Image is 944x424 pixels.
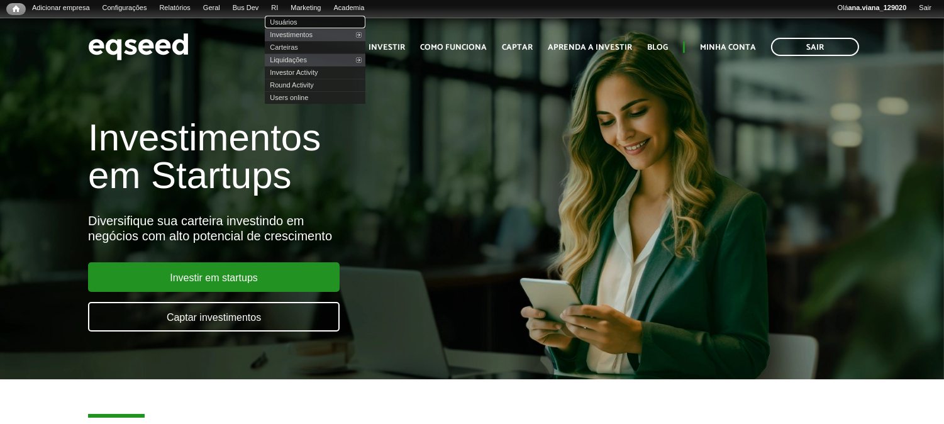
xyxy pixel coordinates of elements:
[369,43,405,52] a: Investir
[153,3,196,13] a: Relatórios
[88,302,340,332] a: Captar investimentos
[647,43,668,52] a: Blog
[265,16,365,28] a: Usuários
[88,119,541,194] h1: Investimentos em Startups
[88,30,189,64] img: EqSeed
[328,3,371,13] a: Academia
[226,3,265,13] a: Bus Dev
[548,43,632,52] a: Aprenda a investir
[88,213,541,243] div: Diversifique sua carteira investindo em negócios com alto potencial de crescimento
[96,3,153,13] a: Configurações
[771,38,859,56] a: Sair
[26,3,96,13] a: Adicionar empresa
[6,3,26,15] a: Início
[831,3,913,13] a: Oláana.viana_129020
[265,3,284,13] a: RI
[13,4,19,13] span: Início
[700,43,756,52] a: Minha conta
[848,4,907,11] strong: ana.viana_129020
[88,262,340,292] a: Investir em startups
[420,43,487,52] a: Como funciona
[197,3,226,13] a: Geral
[284,3,327,13] a: Marketing
[502,43,533,52] a: Captar
[913,3,938,13] a: Sair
